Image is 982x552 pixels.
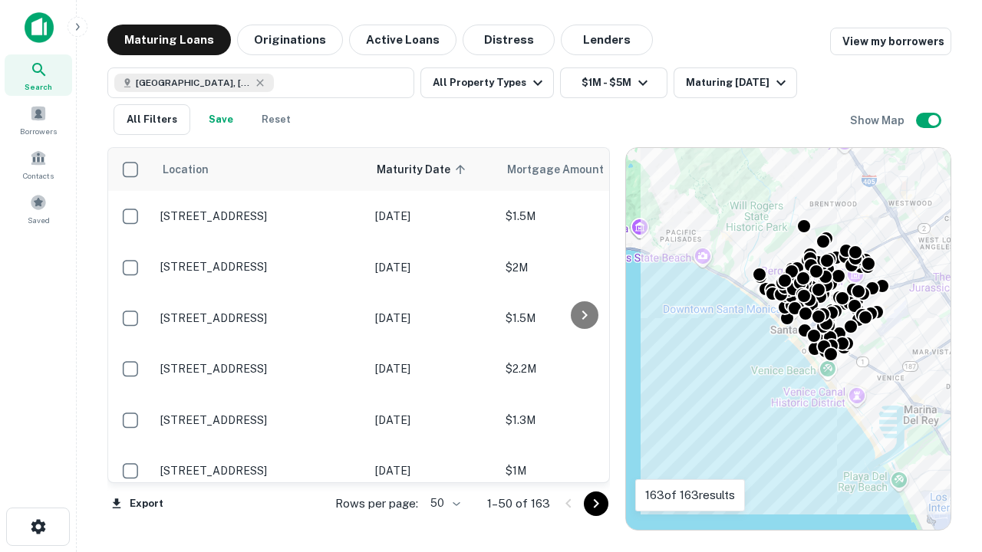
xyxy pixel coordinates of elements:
button: All Filters [114,104,190,135]
div: 50 [424,492,463,514]
span: Borrowers [20,125,57,137]
p: $1.5M [506,310,659,327]
p: [STREET_ADDRESS] [160,413,360,427]
p: [DATE] [375,208,490,225]
button: Active Loans [349,25,456,55]
p: [STREET_ADDRESS] [160,260,360,274]
a: Saved [5,188,72,229]
p: 163 of 163 results [645,486,735,504]
img: capitalize-icon.png [25,12,54,43]
p: $1M [506,462,659,479]
button: Lenders [561,25,653,55]
p: Rows per page: [335,495,418,513]
button: Maturing [DATE] [674,67,797,98]
th: Location [153,148,367,191]
button: Export [107,492,167,515]
th: Mortgage Amount [498,148,667,191]
button: Save your search to get updates of matches that match your search criteria. [196,104,245,135]
p: $1.5M [506,208,659,225]
p: $2.2M [506,360,659,377]
h6: Show Map [850,112,907,129]
p: 1–50 of 163 [487,495,550,513]
p: [STREET_ADDRESS] [160,464,360,478]
a: Borrowers [5,99,72,140]
p: [DATE] [375,310,490,327]
p: [DATE] [375,412,490,429]
p: [STREET_ADDRESS] [160,362,360,376]
div: 0 0 [626,148,951,530]
p: [STREET_ADDRESS] [160,311,360,325]
a: View my borrowers [830,28,951,55]
button: Reset [252,104,301,135]
span: Mortgage Amount [507,160,624,179]
span: Maturity Date [377,160,470,179]
p: [STREET_ADDRESS] [160,209,360,223]
button: All Property Types [420,67,554,98]
button: [GEOGRAPHIC_DATA], [GEOGRAPHIC_DATA], [GEOGRAPHIC_DATA] [107,67,414,98]
iframe: Chat Widget [905,429,982,503]
th: Maturity Date [367,148,498,191]
span: Search [25,80,52,93]
div: Maturing [DATE] [686,74,790,92]
p: [DATE] [375,259,490,276]
p: [DATE] [375,462,490,479]
span: Saved [28,214,50,226]
span: [GEOGRAPHIC_DATA], [GEOGRAPHIC_DATA], [GEOGRAPHIC_DATA] [136,76,251,90]
button: $1M - $5M [560,67,667,98]
a: Search [5,54,72,96]
span: Contacts [23,169,54,182]
p: $2M [506,259,659,276]
button: Maturing Loans [107,25,231,55]
a: Contacts [5,143,72,185]
p: [DATE] [375,360,490,377]
button: Distress [463,25,555,55]
button: Go to next page [584,491,608,516]
span: Location [162,160,209,179]
p: $1.3M [506,412,659,429]
button: Originations [237,25,343,55]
